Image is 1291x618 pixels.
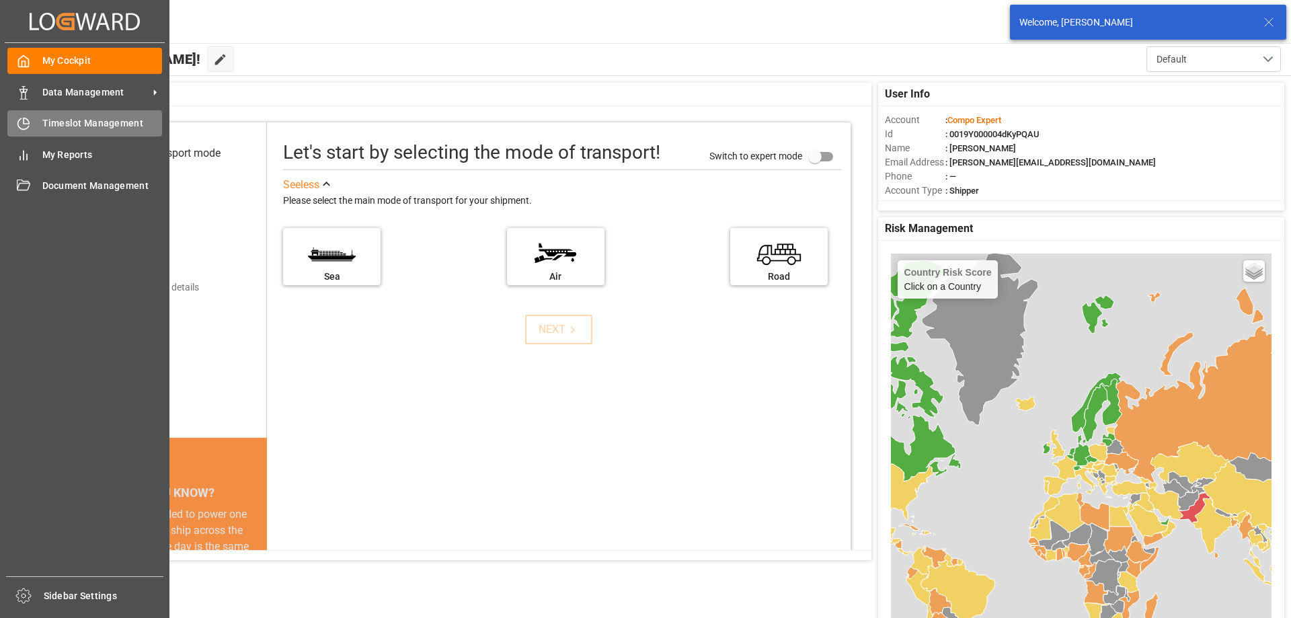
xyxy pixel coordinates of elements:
[945,171,956,182] span: : —
[885,221,973,237] span: Risk Management
[1146,46,1281,72] button: open menu
[42,54,163,68] span: My Cockpit
[42,116,163,130] span: Timeslot Management
[283,177,319,193] div: See less
[885,113,945,127] span: Account
[885,141,945,155] span: Name
[945,129,1040,139] span: : 0019Y000004dKyPQAU
[945,115,1001,125] span: :
[885,127,945,141] span: Id
[945,157,1156,167] span: : [PERSON_NAME][EMAIL_ADDRESS][DOMAIN_NAME]
[1243,260,1265,282] a: Layers
[56,46,200,72] span: Hello [PERSON_NAME]!
[885,86,930,102] span: User Info
[73,478,267,506] div: DID YOU KNOW?
[42,179,163,193] span: Document Management
[290,270,374,284] div: Sea
[7,141,162,167] a: My Reports
[945,186,979,196] span: : Shipper
[947,115,1001,125] span: Compo Expert
[42,148,163,162] span: My Reports
[904,267,992,292] div: Click on a Country
[514,270,598,284] div: Air
[7,48,162,74] a: My Cockpit
[737,270,821,284] div: Road
[525,315,592,344] button: NEXT
[885,169,945,184] span: Phone
[283,193,841,209] div: Please select the main mode of transport for your shipment.
[1019,15,1251,30] div: Welcome, [PERSON_NAME]
[904,267,992,278] h4: Country Risk Score
[44,589,164,603] span: Sidebar Settings
[709,150,802,161] span: Switch to expert mode
[89,506,251,603] div: The energy needed to power one large container ship across the ocean in a single day is the same ...
[885,155,945,169] span: Email Address
[945,143,1016,153] span: : [PERSON_NAME]
[885,184,945,198] span: Account Type
[7,110,162,137] a: Timeslot Management
[1157,52,1187,67] span: Default
[539,321,580,338] div: NEXT
[42,85,149,100] span: Data Management
[283,139,660,167] div: Let's start by selecting the mode of transport!
[7,173,162,199] a: Document Management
